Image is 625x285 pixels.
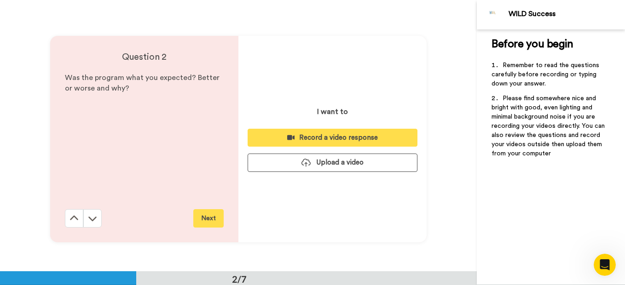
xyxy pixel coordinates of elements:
[482,4,504,26] img: Profile Image
[248,154,417,171] button: Upload a video
[248,129,417,147] button: Record a video response
[594,254,616,276] iframe: Intercom live chat
[65,51,224,63] h4: Question 2
[492,95,607,157] span: Please find somewhere nice and bright with good, even lighting and minimal background noise if yo...
[492,62,601,87] span: Remember to read the questions carefully before recording or typing down your answer.
[492,39,573,50] span: Before you begin
[65,74,221,92] span: Was the program what you expected? Better or worse and why?
[317,106,348,117] p: I want to
[255,133,410,142] div: Record a video response
[509,10,625,18] div: WILD Success
[193,209,224,228] button: Next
